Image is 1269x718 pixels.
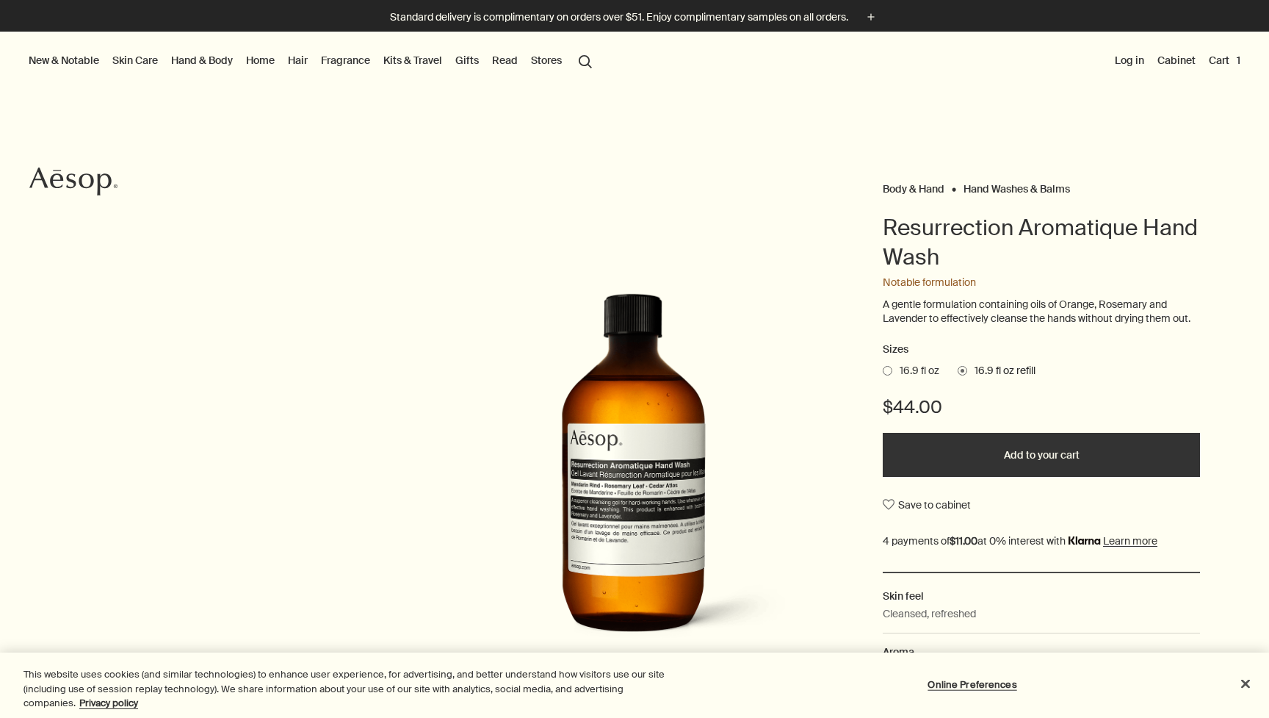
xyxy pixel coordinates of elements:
a: Body & Hand [883,182,944,189]
h2: Sizes [883,341,1200,359]
a: Hair [285,51,311,70]
img: Back of Aesop Resurrection Aromatique Hand Wash in amber bottle with screw top [477,257,800,658]
button: next slide [656,644,688,676]
button: Stores [528,51,565,70]
button: New & Notable [26,51,102,70]
nav: supplementary [1112,32,1243,90]
button: Cart1 [1206,51,1243,70]
a: Read [489,51,521,70]
button: Add to your cart - $44.00 [883,433,1200,477]
nav: primary [26,32,599,90]
a: Kits & Travel [380,51,445,70]
button: Online Preferences, Opens the preference center dialog [927,669,1019,699]
p: Cleansed, refreshed [883,606,976,622]
span: $44.00 [883,395,942,419]
button: Standard delivery is complimentary on orders over $51. Enjoy complimentary samples on all orders. [390,9,879,26]
span: 16.9 fl oz [892,364,939,378]
h2: Aroma [883,644,1200,660]
button: previous slide [581,644,613,676]
a: Home [243,51,278,70]
h1: Resurrection Aromatique Hand Wash [883,213,1200,272]
a: Fragrance [318,51,373,70]
button: Open search [572,46,599,74]
button: Log in [1112,51,1147,70]
a: Aesop [26,163,121,204]
div: Resurrection Aromatique Hand Wash [423,257,846,676]
a: Hand & Body [168,51,236,70]
a: Cabinet [1154,51,1198,70]
button: Close [1229,667,1262,700]
p: A gentle formulation containing oils of Orange, Rosemary and Lavender to effectively cleanse the ... [883,298,1200,326]
a: Gifts [452,51,482,70]
span: 16.9 fl oz refill [967,364,1035,378]
h2: Skin feel [883,588,1200,604]
a: More information about your privacy, opens in a new tab [79,697,138,709]
a: Skin Care [109,51,161,70]
svg: Aesop [29,167,117,196]
p: Standard delivery is complimentary on orders over $51. Enjoy complimentary samples on all orders. [390,10,848,25]
button: Save to cabinet [883,492,971,518]
a: Hand Washes & Balms [963,182,1070,189]
div: This website uses cookies (and similar technologies) to enhance user experience, for advertising,... [23,667,698,711]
